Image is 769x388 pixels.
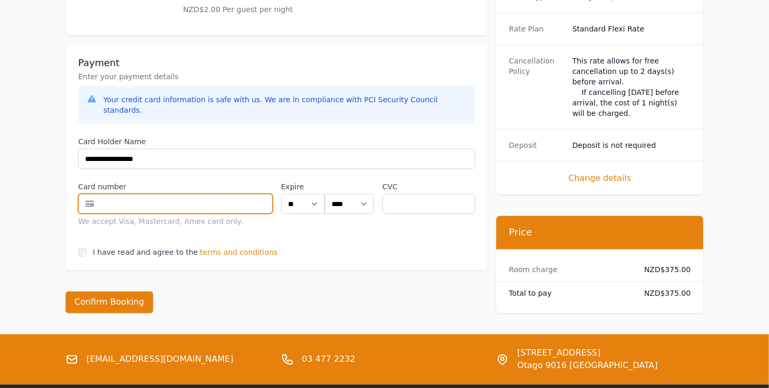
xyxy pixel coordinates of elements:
[509,288,627,299] dt: Total to pay
[382,181,475,192] label: CVC
[509,24,564,34] dt: Rate Plan
[183,4,409,15] p: NZD$2.00 Per guest per night
[572,24,691,34] dd: Standard Flexi Rate
[93,249,198,257] label: I have read and agree to the
[78,136,475,147] label: Card Holder Name
[78,71,475,82] p: Enter your payment details
[572,56,691,118] div: This rate allows for free cancellation up to 2 days(s) before arrival. If cancelling [DATE] befor...
[78,181,273,192] label: Card number
[200,247,277,258] span: terms and conditions
[509,56,564,118] dt: Cancellation Policy
[517,347,658,360] span: [STREET_ADDRESS]
[78,57,475,69] h3: Payment
[572,140,691,150] dd: Deposit is not required
[78,216,273,227] div: We accept Visa, Mastercard, Amex card only.
[509,265,627,275] dt: Room charge
[281,181,325,192] label: Expire
[103,94,467,115] div: Your credit card information is safe with us. We are in compliance with PCI Security Council stan...
[636,288,691,299] dd: NZD$375.00
[509,172,691,185] span: Change details
[509,227,691,239] h3: Price
[636,265,691,275] dd: NZD$375.00
[87,353,233,366] a: [EMAIL_ADDRESS][DOMAIN_NAME]
[66,292,153,314] button: Confirm Booking
[517,360,658,372] span: Otago 9016 [GEOGRAPHIC_DATA]
[325,181,374,192] label: .
[302,353,356,366] a: 03 477 2232
[509,140,564,150] dt: Deposit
